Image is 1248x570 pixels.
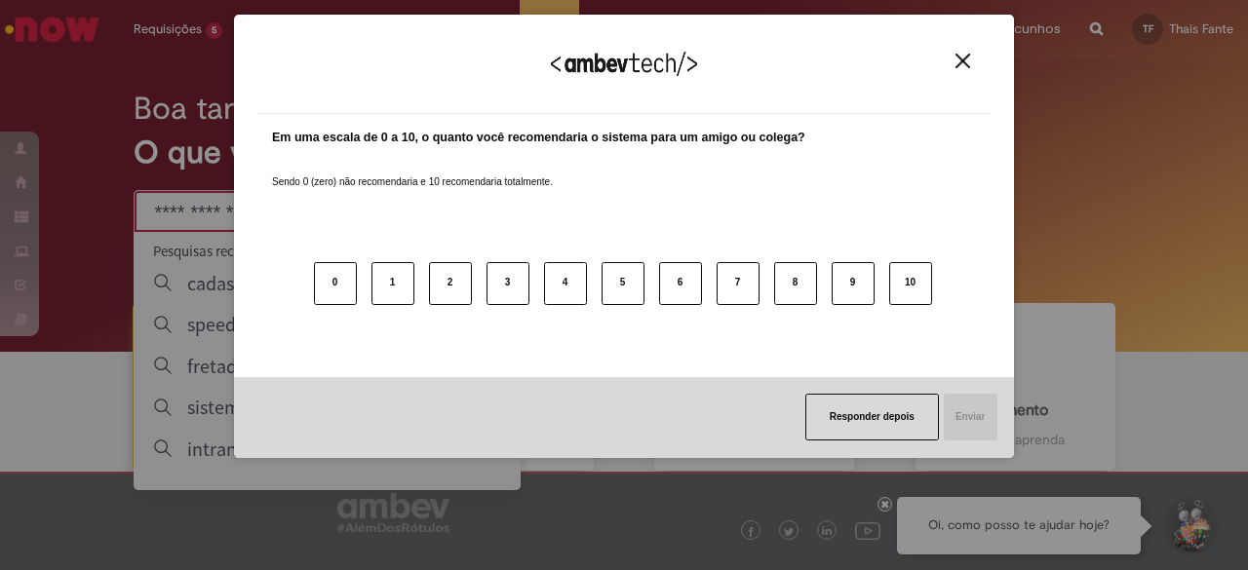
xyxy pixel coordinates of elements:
[832,262,875,305] button: 9
[314,262,357,305] button: 0
[602,262,644,305] button: 5
[429,262,472,305] button: 2
[487,262,529,305] button: 3
[544,262,587,305] button: 4
[371,262,414,305] button: 1
[955,54,970,68] img: Close
[950,53,976,69] button: Close
[551,52,697,76] img: Logo Ambevtech
[272,129,805,147] label: Em uma escala de 0 a 10, o quanto você recomendaria o sistema para um amigo ou colega?
[889,262,932,305] button: 10
[659,262,702,305] button: 6
[805,394,939,440] button: Responder depois
[272,152,553,189] label: Sendo 0 (zero) não recomendaria e 10 recomendaria totalmente.
[717,262,760,305] button: 7
[774,262,817,305] button: 8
